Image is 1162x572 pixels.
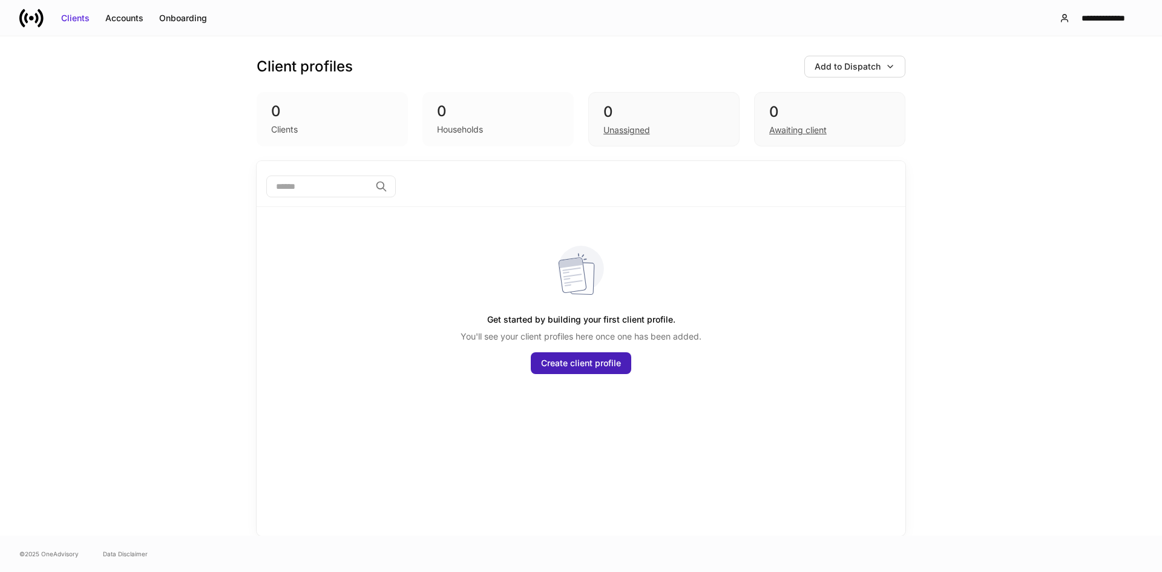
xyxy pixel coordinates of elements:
div: 0 [603,102,724,122]
div: Add to Dispatch [815,61,881,73]
div: Accounts [105,12,143,24]
div: Clients [271,123,298,136]
p: You'll see your client profiles here once one has been added. [461,330,701,343]
button: Accounts [97,8,151,28]
div: 0Unassigned [588,92,740,146]
button: Add to Dispatch [804,56,905,77]
div: Awaiting client [769,124,827,136]
div: 0Awaiting client [754,92,905,146]
button: Create client profile [531,352,631,374]
div: 0 [437,102,559,121]
div: Unassigned [603,124,650,136]
h3: Client profiles [257,57,353,76]
div: 0 [271,102,393,121]
button: Onboarding [151,8,215,28]
a: Data Disclaimer [103,549,148,559]
div: Clients [61,12,90,24]
div: Onboarding [159,12,207,24]
button: Clients [53,8,97,28]
div: Create client profile [541,357,621,369]
div: 0 [769,102,890,122]
div: Households [437,123,483,136]
span: © 2025 OneAdvisory [19,549,79,559]
h5: Get started by building your first client profile. [487,309,675,330]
